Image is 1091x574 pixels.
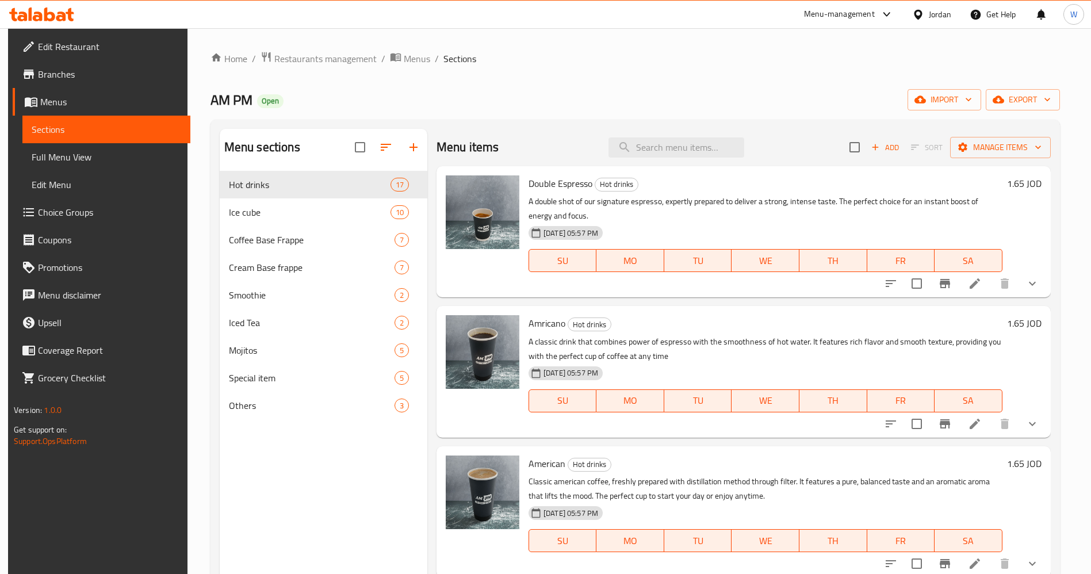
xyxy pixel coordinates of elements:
[596,529,664,552] button: MO
[867,249,935,272] button: FR
[877,410,905,438] button: sort-choices
[395,233,409,247] div: items
[395,316,409,330] div: items
[804,533,863,549] span: TH
[13,281,190,309] a: Menu disclaimer
[568,458,611,472] div: Hot drinks
[1007,456,1042,472] h6: 1.65 JOD
[991,410,1019,438] button: delete
[534,392,592,409] span: SU
[446,175,519,249] img: Double Espresso
[220,171,427,198] div: Hot drinks17
[22,143,190,171] a: Full Menu View
[210,52,247,66] a: Home
[529,474,1002,503] p: Classic american coffee, freshly prepared with distillation method through filter. It features a ...
[13,336,190,364] a: Coverage Report
[601,252,660,269] span: MO
[732,389,799,412] button: WE
[736,252,795,269] span: WE
[1070,8,1077,21] span: W
[372,133,400,161] span: Sort sections
[732,529,799,552] button: WE
[843,135,867,159] span: Select section
[446,456,519,529] img: American
[390,51,430,66] a: Menus
[229,371,395,385] span: Special item
[395,399,409,412] div: items
[257,96,284,106] span: Open
[395,373,408,384] span: 5
[38,233,181,247] span: Coupons
[991,270,1019,297] button: delete
[939,533,998,549] span: SA
[931,410,959,438] button: Branch-specific-item
[867,139,904,156] span: Add item
[38,316,181,330] span: Upsell
[22,116,190,143] a: Sections
[395,262,408,273] span: 7
[568,318,611,331] span: Hot drinks
[905,412,929,436] span: Select to update
[391,178,409,192] div: items
[664,529,732,552] button: TU
[38,205,181,219] span: Choice Groups
[400,133,427,161] button: Add section
[529,194,1002,223] p: A double shot of our signature espresso, expertly prepared to deliver a strong, intense taste. Th...
[799,529,867,552] button: TH
[44,403,62,418] span: 1.0.0
[38,371,181,385] span: Grocery Checklist
[1007,175,1042,192] h6: 1.65 JOD
[939,252,998,269] span: SA
[220,336,427,364] div: Mojitos5
[529,389,596,412] button: SU
[1025,277,1039,290] svg: Show Choices
[596,389,664,412] button: MO
[229,288,395,302] span: Smoothie
[950,137,1051,158] button: Manage items
[529,315,565,332] span: Amricano
[995,93,1051,107] span: export
[229,178,391,192] span: Hot drinks
[986,89,1060,110] button: export
[395,400,408,411] span: 3
[529,249,596,272] button: SU
[274,52,377,66] span: Restaurants management
[799,249,867,272] button: TH
[872,392,931,409] span: FR
[348,135,372,159] span: Select all sections
[931,270,959,297] button: Branch-specific-item
[669,533,728,549] span: TU
[435,52,439,66] li: /
[443,52,476,66] span: Sections
[229,343,395,357] span: Mojitos
[229,399,395,412] span: Others
[220,281,427,309] div: Smoothie2
[13,60,190,88] a: Branches
[395,261,409,274] div: items
[595,178,638,191] span: Hot drinks
[568,317,611,331] div: Hot drinks
[220,254,427,281] div: Cream Base frappe7
[404,52,430,66] span: Menus
[391,179,408,190] span: 17
[229,261,395,274] div: Cream Base frappe
[935,529,1002,552] button: SA
[917,93,972,107] span: import
[220,392,427,419] div: Others3
[595,178,638,192] div: Hot drinks
[601,533,660,549] span: MO
[1007,315,1042,331] h6: 1.65 JOD
[220,198,427,226] div: Ice cube10
[908,89,981,110] button: import
[669,392,728,409] span: TU
[13,309,190,336] a: Upsell
[437,139,499,156] h2: Menu items
[14,434,87,449] a: Support.OpsPlatform
[539,228,603,239] span: [DATE] 05:57 PM
[867,139,904,156] button: Add
[13,33,190,60] a: Edit Restaurant
[13,226,190,254] a: Coupons
[381,52,385,66] li: /
[539,368,603,378] span: [DATE] 05:57 PM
